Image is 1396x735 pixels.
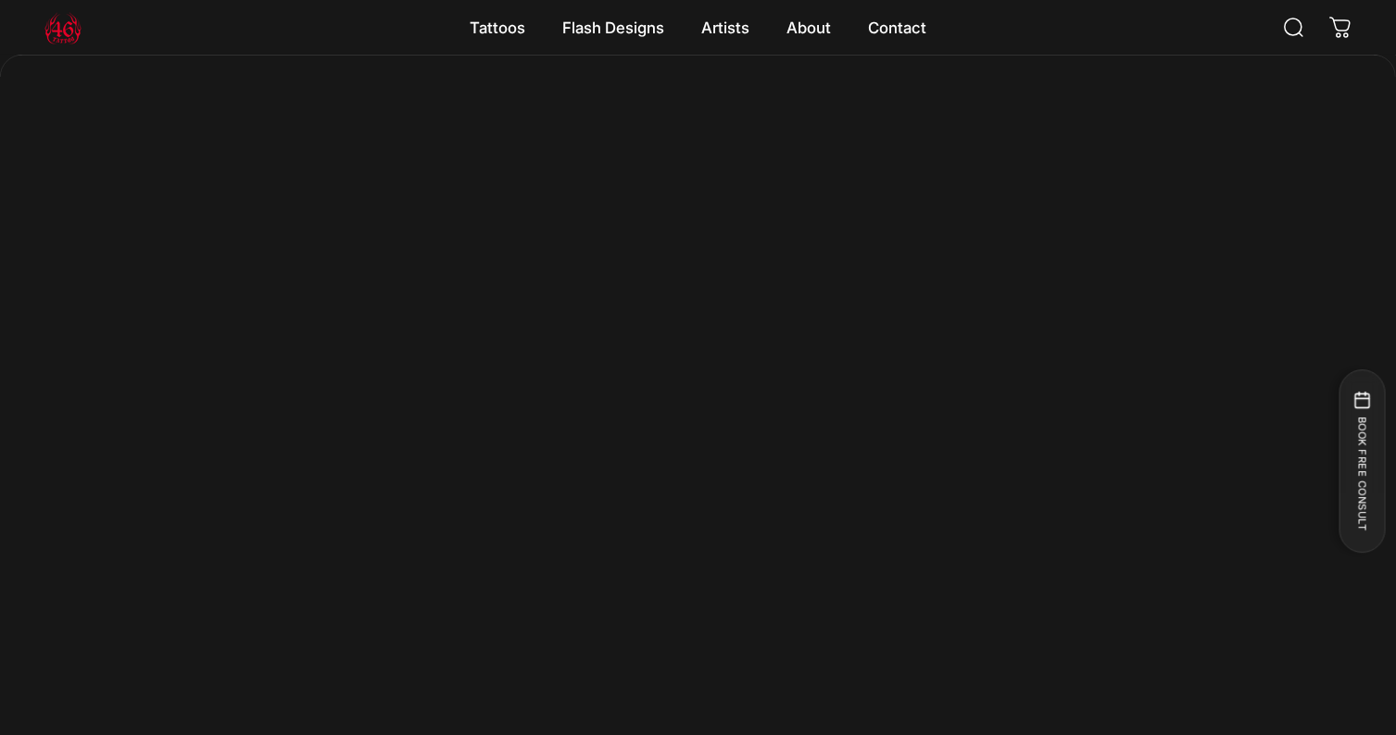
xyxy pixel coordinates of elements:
[451,8,544,47] summary: Tattoos
[1339,369,1385,553] button: BOOK FREE CONSULT
[451,8,945,47] nav: Primary
[768,8,849,47] summary: About
[683,8,768,47] summary: Artists
[849,8,945,47] a: Contact
[544,8,683,47] summary: Flash Designs
[1320,7,1361,48] a: 0 items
